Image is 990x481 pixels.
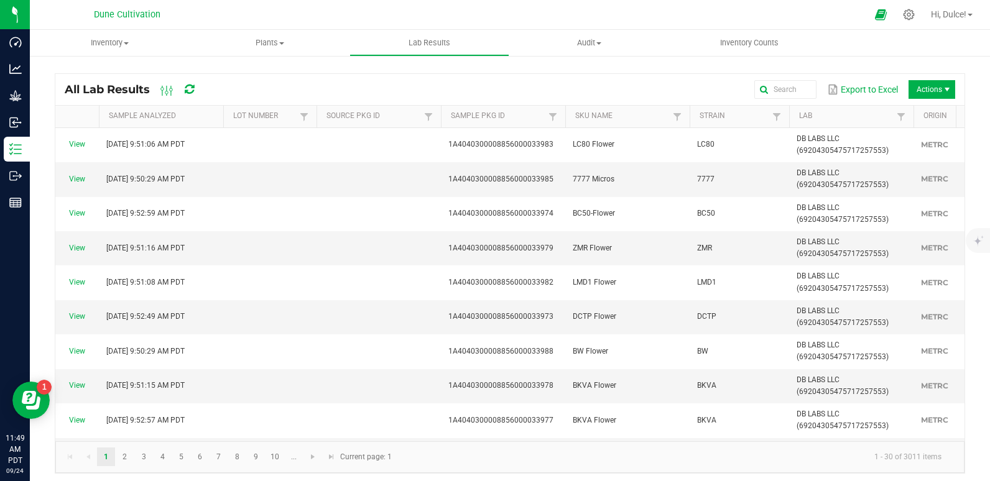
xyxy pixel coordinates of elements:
[135,447,153,466] a: Page 3
[700,111,769,121] a: StrainSortable
[510,37,668,48] span: Audit
[106,244,185,252] span: [DATE] 9:51:16 AM PDT
[191,447,209,466] a: Page 6
[697,381,716,390] span: BKVA
[30,37,190,48] span: Inventory
[9,143,22,155] inline-svg: Inventory
[931,9,966,19] span: Hi, Dulce!
[233,111,296,121] a: Lot NumberSortable
[6,433,24,466] p: 11:49 AM PDT
[901,9,917,21] div: Manage settings
[69,209,85,218] a: View
[69,244,85,252] a: View
[451,111,545,121] a: Sample Pkg IDSortable
[448,416,553,424] span: 1A4040300008856000033977
[697,416,716,424] span: BKVA
[797,168,889,189] span: DB LABS LLC (69204305475717257553)
[697,175,715,183] span: 7777
[106,140,185,149] span: [DATE] 9:51:06 AM PDT
[106,312,185,321] span: [DATE] 9:52:49 AM PDT
[304,447,322,466] a: Go to the next page
[55,441,965,473] kendo-pager: Current page: 1
[12,382,50,419] iframe: Resource center
[797,306,889,327] span: DB LABS LLC (69204305475717257553)
[228,447,246,466] a: Page 8
[797,375,889,396] span: DB LABS LLC (69204305475717257553)
[697,140,715,149] span: LC80
[697,278,716,286] span: LMD1
[573,140,614,149] span: LC80 Flower
[297,109,312,124] a: Filter
[69,140,85,149] a: View
[923,111,971,121] a: OriginSortable
[697,209,715,218] span: BC50
[921,381,948,390] span: METRC
[448,381,553,390] span: 1A4040300008856000033978
[190,30,349,56] a: Plants
[921,174,948,183] span: METRC
[573,175,614,183] span: 7777 Micros
[9,63,22,75] inline-svg: Analytics
[573,278,616,286] span: LMD1 Flower
[9,116,22,129] inline-svg: Inbound
[448,175,553,183] span: 1A4040300008856000033985
[921,140,948,149] span: METRC
[421,109,436,124] a: Filter
[69,278,85,286] a: View
[97,447,115,466] a: Page 1
[824,79,901,100] button: Export to Excel
[106,347,185,355] span: [DATE] 9:50:29 AM PDT
[769,109,784,124] a: Filter
[697,312,716,321] span: DCTP
[921,243,948,252] span: METRC
[65,79,216,100] div: All Lab Results
[69,347,85,355] a: View
[573,416,616,424] span: BKVA Flower
[509,30,669,56] a: Audit
[116,447,134,466] a: Page 2
[326,111,420,121] a: Source Pkg IDSortable
[106,381,185,390] span: [DATE] 9:51:15 AM PDT
[9,36,22,48] inline-svg: Dashboard
[921,278,948,287] span: METRC
[697,347,708,355] span: BW
[573,381,616,390] span: BKVA Flower
[9,196,22,209] inline-svg: Reports
[349,30,509,56] a: Lab Results
[894,109,909,124] a: Filter
[106,278,185,286] span: [DATE] 9:51:08 AM PDT
[448,244,553,252] span: 1A4040300008856000033979
[210,447,228,466] a: Page 7
[69,175,85,183] a: View
[797,237,889,258] span: DB LABS LLC (69204305475717257553)
[190,37,349,48] span: Plants
[703,37,795,48] span: Inventory Counts
[921,415,948,424] span: METRC
[94,9,160,20] span: Dune Cultivation
[322,447,340,466] a: Go to the last page
[448,278,553,286] span: 1A4040300008856000033982
[797,203,889,224] span: DB LABS LLC (69204305475717257553)
[697,244,712,252] span: ZMR
[867,2,895,27] span: Open Ecommerce Menu
[106,175,185,183] span: [DATE] 9:50:29 AM PDT
[308,452,318,462] span: Go to the next page
[392,37,467,48] span: Lab Results
[247,447,265,466] a: Page 9
[266,447,284,466] a: Page 10
[109,111,218,121] a: Sample AnalyzedSortable
[69,312,85,321] a: View
[754,80,817,99] input: Search
[545,109,560,124] a: Filter
[921,209,948,218] span: METRC
[326,452,336,462] span: Go to the last page
[106,209,185,218] span: [DATE] 9:52:59 AM PDT
[797,272,889,292] span: DB LABS LLC (69204305475717257553)
[921,312,948,321] span: METRC
[797,341,889,361] span: DB LABS LLC (69204305475717257553)
[797,134,889,155] span: DB LABS LLC (69204305475717257553)
[909,80,955,99] li: Actions
[106,416,185,424] span: [DATE] 9:52:57 AM PDT
[6,466,24,475] p: 09/24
